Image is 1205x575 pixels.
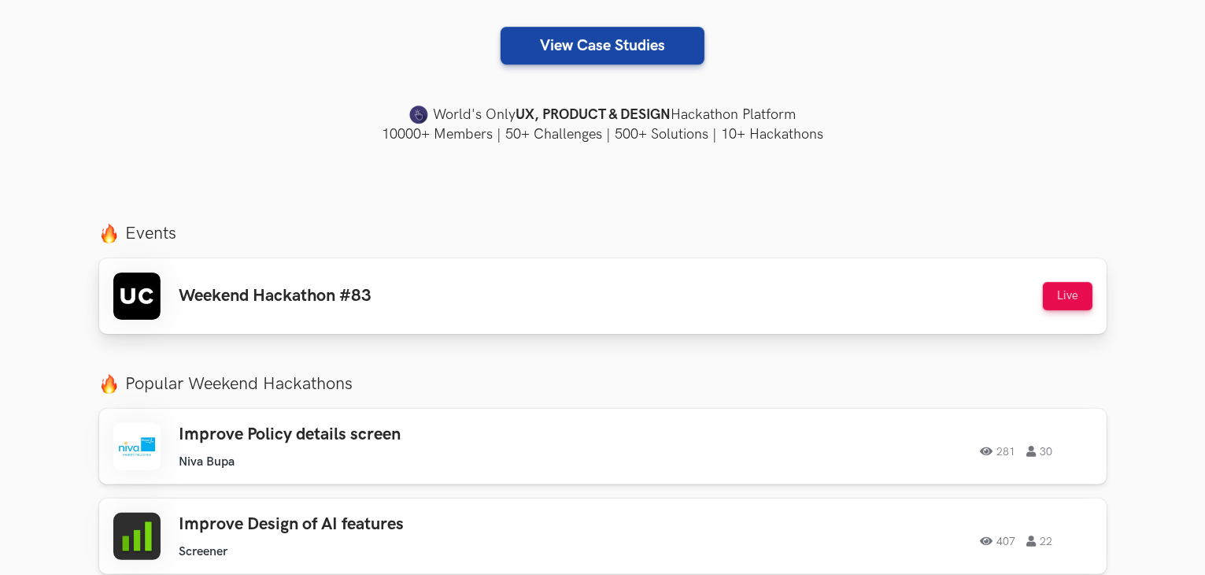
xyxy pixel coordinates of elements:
h3: Improve Policy details screen [179,425,627,445]
span: 30 [1027,446,1053,457]
label: Events [99,223,1107,244]
h3: Improve Design of AI features [179,514,627,535]
a: Improve Policy details screen Niva Bupa 281 30 [99,409,1107,484]
h4: 10000+ Members | 50+ Challenges | 500+ Solutions | 10+ Hackathons [99,124,1107,144]
button: Live [1043,282,1092,310]
h3: Weekend Hackathon #83 [179,286,372,306]
span: 407 [981,536,1016,547]
span: 281 [981,446,1016,457]
li: Niva Bupa [179,454,235,469]
strong: UX, PRODUCT & DESIGN [516,104,671,126]
li: Screener [179,544,228,559]
span: 22 [1027,536,1053,547]
img: fire.png [99,374,119,394]
h4: World's Only Hackathon Platform [99,104,1107,126]
a: Improve Design of AI features Screener 407 22 [99,499,1107,574]
a: View Case Studies [501,27,704,65]
img: fire.png [99,224,119,243]
label: Popular Weekend Hackathons [99,373,1107,395]
a: Weekend Hackathon #83 Live [99,258,1107,334]
img: uxhack-favicon-image.png [409,105,428,125]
